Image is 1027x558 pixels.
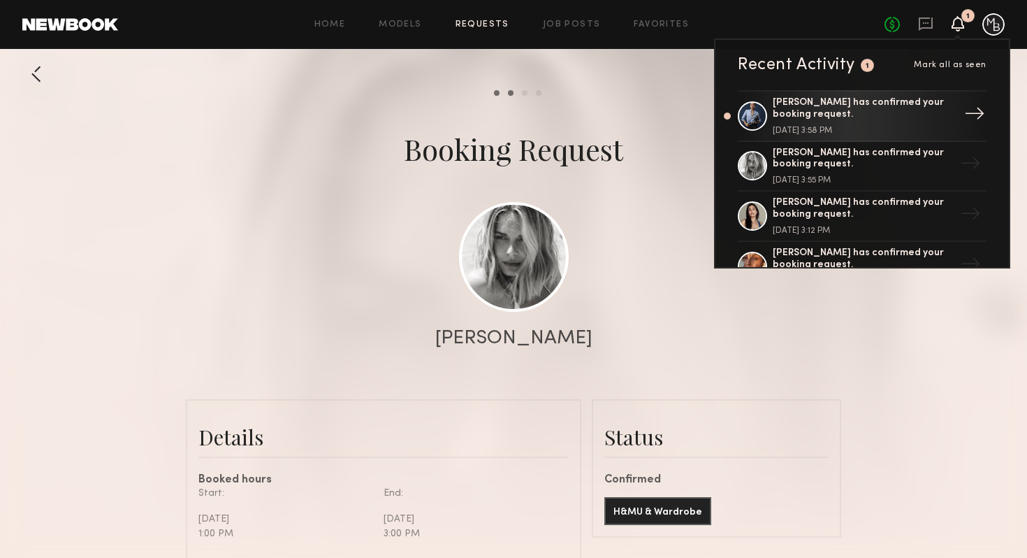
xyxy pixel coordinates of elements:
[866,62,870,70] div: 1
[198,486,373,501] div: Start:
[435,329,592,348] div: [PERSON_NAME]
[966,13,970,20] div: 1
[738,90,986,142] a: [PERSON_NAME] has confirmed your booking request.[DATE] 3:58 PM→
[456,20,509,29] a: Requests
[379,20,421,29] a: Models
[384,486,558,501] div: End:
[773,227,954,235] div: [DATE] 3:12 PM
[773,148,954,171] div: [PERSON_NAME] has confirmed your booking request.
[314,20,346,29] a: Home
[198,512,373,527] div: [DATE]
[914,61,986,69] span: Mark all as seen
[604,475,829,486] div: Confirmed
[773,176,954,185] div: [DATE] 3:55 PM
[738,242,986,292] a: [PERSON_NAME] has confirmed your booking request.→
[198,423,569,451] div: Details
[773,248,954,271] div: [PERSON_NAME] has confirmed your booking request.
[773,97,954,121] div: [PERSON_NAME] has confirmed your booking request.
[954,198,986,234] div: →
[384,527,558,541] div: 3:00 PM
[604,423,829,451] div: Status
[954,248,986,285] div: →
[773,127,954,135] div: [DATE] 3:58 PM
[198,527,373,541] div: 1:00 PM
[773,197,954,221] div: [PERSON_NAME] has confirmed your booking request.
[404,129,623,169] div: Booking Request
[954,148,986,184] div: →
[384,512,558,527] div: [DATE]
[543,20,601,29] a: Job Posts
[738,57,855,73] div: Recent Activity
[738,142,986,192] a: [PERSON_NAME] has confirmed your booking request.[DATE] 3:55 PM→
[959,98,991,134] div: →
[634,20,689,29] a: Favorites
[604,497,711,525] button: H&MU & Wardrobe
[738,192,986,242] a: [PERSON_NAME] has confirmed your booking request.[DATE] 3:12 PM→
[198,475,569,486] div: Booked hours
